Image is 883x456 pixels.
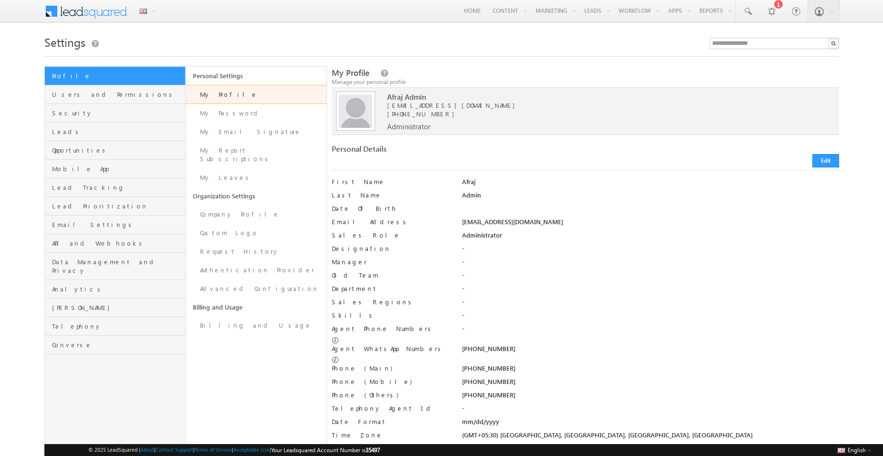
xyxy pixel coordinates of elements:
[186,280,326,298] a: Advanced Configuration
[186,141,326,168] a: My Report Subscriptions
[156,446,193,453] a: Contact Support
[462,431,839,444] div: (GMT+05:30) [GEOGRAPHIC_DATA], [GEOGRAPHIC_DATA], [GEOGRAPHIC_DATA], [GEOGRAPHIC_DATA]
[332,67,369,78] span: My Profile
[186,242,326,261] a: Request History
[462,417,839,431] div: mm/dd/yyyy
[45,216,185,234] a: Email Settings
[332,431,449,439] label: Time Zone
[462,344,839,358] div: [PHONE_NUMBER]
[462,298,839,311] div: -
[140,446,154,453] a: About
[52,183,183,192] span: Lead Tracking
[835,444,873,456] button: English
[462,377,839,391] div: [PHONE_NUMBER]
[332,204,449,213] label: Date Of Birth
[45,299,185,317] a: [PERSON_NAME]
[332,231,449,239] label: Sales Role
[45,141,185,160] a: Opportunities
[186,316,326,335] a: Billing and Usage
[45,123,185,141] a: Leads
[52,322,183,331] span: Telephony
[462,364,839,377] div: [PHONE_NUMBER]
[52,341,183,349] span: Converse
[195,446,232,453] a: Terms of Service
[812,154,839,167] button: Edit
[45,336,185,354] a: Converse
[462,258,839,271] div: -
[44,34,85,50] span: Settings
[271,446,380,454] span: Your Leadsquared Account Number is
[332,284,449,293] label: Department
[52,109,183,117] span: Security
[332,218,449,226] label: Email Address
[186,85,326,104] a: My Profile
[52,220,183,229] span: Email Settings
[462,218,839,231] div: [EMAIL_ADDRESS][DOMAIN_NAME]
[332,244,449,253] label: Designation
[88,446,380,455] span: © 2025 LeadSquared | | | | |
[462,311,839,324] div: -
[52,146,183,155] span: Opportunities
[52,127,183,136] span: Leads
[462,324,839,338] div: -
[52,165,183,173] span: Mobile App
[332,417,449,426] label: Date Format
[45,178,185,197] a: Lead Tracking
[186,298,326,316] a: Billing and Usage
[332,145,578,158] div: Personal Details
[45,234,185,253] a: API and Webhooks
[462,284,839,298] div: -
[332,258,449,266] label: Manager
[186,187,326,205] a: Organization Settings
[332,344,444,353] label: Agent WhatsApp Numbers
[332,78,839,86] div: Manage your personal profile
[387,101,793,110] span: [EMAIL_ADDRESS][DOMAIN_NAME]
[186,123,326,141] a: My Email Signature
[52,72,183,80] span: Profile
[45,317,185,336] a: Telephony
[387,110,459,118] span: [PHONE_NUMBER]
[332,311,449,320] label: Skills
[332,177,449,186] label: First Name
[332,377,412,386] label: Phone (Mobile)
[462,244,839,258] div: -
[52,90,183,99] span: Users and Permissions
[186,261,326,280] a: Authentication Provider
[186,168,326,187] a: My Leaves
[52,285,183,293] span: Analytics
[52,258,183,275] span: Data Management and Privacy
[462,404,839,417] div: -
[332,298,449,306] label: Sales Regions
[45,197,185,216] a: Lead Prioritization
[45,253,185,280] a: Data Management and Privacy
[387,122,431,131] span: Administrator
[45,160,185,178] a: Mobile App
[45,67,185,85] a: Profile
[462,177,839,191] div: Afraj
[186,104,326,123] a: My Password
[462,391,839,404] div: [PHONE_NUMBER]
[186,205,326,224] a: Company Profile
[186,224,326,242] a: Custom Logo
[387,93,793,101] span: Afraj Admin
[462,191,839,204] div: Admin
[332,191,449,199] label: Last Name
[462,271,839,284] div: -
[332,324,434,333] label: Agent Phone Numbers
[462,231,839,244] div: Administrator
[52,303,183,312] span: [PERSON_NAME]
[45,280,185,299] a: Analytics
[233,446,270,453] a: Acceptable Use
[45,85,185,104] a: Users and Permissions
[186,67,326,85] a: Personal Settings
[52,202,183,210] span: Lead Prioritization
[366,446,380,454] span: 35497
[848,446,866,454] span: English
[332,364,449,373] label: Phone (Main)
[332,404,449,413] label: Telephony Agent Id
[52,239,183,248] span: API and Webhooks
[332,271,449,280] label: Old Team
[332,391,449,399] label: Phone (Others)
[45,104,185,123] a: Security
